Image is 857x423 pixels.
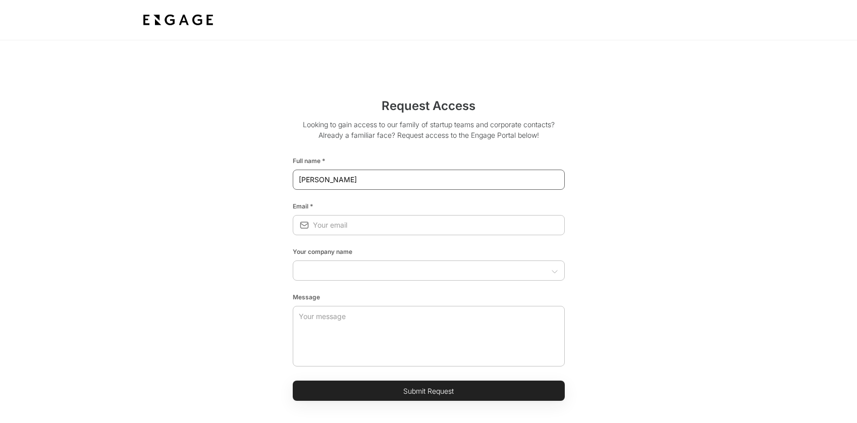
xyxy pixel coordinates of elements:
[293,171,565,189] input: Your Name
[293,381,565,401] button: Submit Request
[293,198,565,211] div: Email *
[550,267,560,277] button: Open
[141,11,216,29] img: bdf1fb74-1727-4ba0-a5bd-bc74ae9fc70b.jpeg
[293,119,565,148] p: Looking to gain access to our family of startup teams and corporate contacts? Already a familiar ...
[293,289,565,302] div: Message
[313,216,565,234] input: Your email
[293,243,565,256] div: Your company name
[293,152,565,166] div: Full name *
[293,97,565,119] h2: Request Access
